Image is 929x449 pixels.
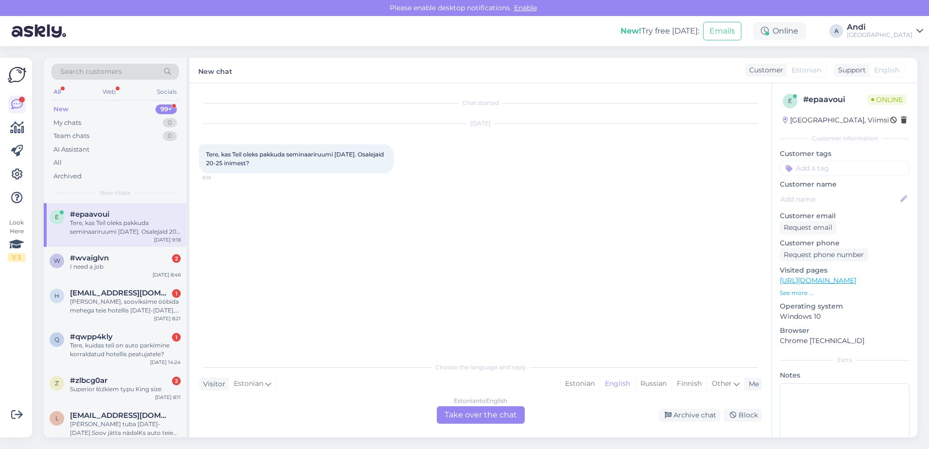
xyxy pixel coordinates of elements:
[70,297,181,315] div: [PERSON_NAME], sooviksime ööbida mehega teie hotellis [DATE]-[DATE], kas see oleks veel vöimalik ...
[780,301,910,311] p: Operating system
[867,94,907,105] span: Online
[53,118,81,128] div: My chats
[202,174,239,181] span: 9:18
[454,397,507,405] div: Estonian to English
[753,22,806,40] div: Online
[199,99,762,107] div: Chat started
[155,104,177,114] div: 99+
[560,377,600,391] div: Estonian
[780,265,910,276] p: Visited pages
[780,238,910,248] p: Customer phone
[70,332,113,341] span: #qwpp4kly
[70,341,181,359] div: Tere, kuidas teil on auto parkimine korraldatud hotellis peatujatele?
[780,326,910,336] p: Browser
[70,254,109,262] span: #wvaiglvn
[788,97,792,104] span: e
[780,370,910,380] p: Notes
[8,66,26,84] img: Askly Logo
[172,289,181,298] div: 1
[780,221,836,234] div: Request email
[780,248,868,261] div: Request phone number
[659,409,720,422] div: Archive chat
[60,67,122,77] span: Search customers
[847,31,912,39] div: [GEOGRAPHIC_DATA]
[847,23,923,39] a: Andi[GEOGRAPHIC_DATA]
[53,104,69,114] div: New
[780,179,910,190] p: Customer name
[70,420,181,437] div: [PERSON_NAME] tuba [DATE]-[DATE].Soov jätta nädalKs auto teie parklasse ja uuesti ööbimine [DATE]...
[172,333,181,342] div: 1
[829,24,843,38] div: A
[874,65,899,75] span: English
[8,253,25,262] div: 1 / 3
[70,376,107,385] span: #zlbcg0ar
[671,377,706,391] div: Finnish
[234,379,263,389] span: Estonian
[55,213,59,221] span: e
[53,158,62,168] div: All
[70,385,181,394] div: Superior łóżkiem typu King size
[101,86,118,98] div: Web
[834,65,866,75] div: Support
[154,236,181,243] div: [DATE] 9:18
[70,210,109,219] span: #epaavoui
[780,311,910,322] p: Windows 10
[600,377,635,391] div: English
[70,262,181,271] div: I need a job
[172,377,181,385] div: 2
[703,22,741,40] button: Emails
[780,211,910,221] p: Customer email
[780,356,910,364] div: Extra
[783,115,889,125] div: [GEOGRAPHIC_DATA], Viimsi
[780,161,910,175] input: Add a tag
[53,172,82,181] div: Archived
[206,151,385,167] span: Tere, kas Teil oleks pakkuda seminaariruumi [DATE]. Osalejaid 20-25 inimest?
[52,86,63,98] div: All
[53,131,89,141] div: Team chats
[153,271,181,278] div: [DATE] 8:46
[803,94,867,105] div: # epaavoui
[511,3,540,12] span: Enable
[70,411,171,420] span: levotongrupp@gmail.com
[437,406,525,424] div: Take over the chat
[780,276,856,285] a: [URL][DOMAIN_NAME]
[53,145,89,155] div: AI Assistant
[199,363,762,372] div: Choose the language and reply
[780,336,910,346] p: Chrome [TECHNICAL_ID]
[172,254,181,263] div: 2
[745,65,783,75] div: Customer
[155,394,181,401] div: [DATE] 8:11
[55,414,59,422] span: l
[847,23,912,31] div: Andi
[199,119,762,128] div: [DATE]
[55,380,59,387] span: z
[620,25,699,37] div: Try free [DATE]:
[163,118,177,128] div: 0
[724,409,762,422] div: Block
[198,64,232,77] label: New chat
[163,131,177,141] div: 0
[780,134,910,143] div: Customer information
[154,315,181,322] div: [DATE] 8:21
[780,149,910,159] p: Customer tags
[70,219,181,236] div: Tere, kas Teil oleks pakkuda seminaariruumi [DATE]. Osalejaid 20-25 inimest?
[8,218,25,262] div: Look Here
[54,292,59,299] span: h
[70,289,171,297] span: halin.niils@gmail.com
[791,65,821,75] span: Estonian
[635,377,671,391] div: Russian
[54,257,60,264] span: w
[54,336,59,343] span: q
[780,289,910,297] p: See more ...
[150,359,181,366] div: [DATE] 14:24
[780,194,898,205] input: Add name
[620,26,641,35] b: New!
[745,379,759,389] div: Me
[100,189,131,197] span: New chats
[712,379,732,388] span: Other
[199,379,225,389] div: Visitor
[155,86,179,98] div: Socials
